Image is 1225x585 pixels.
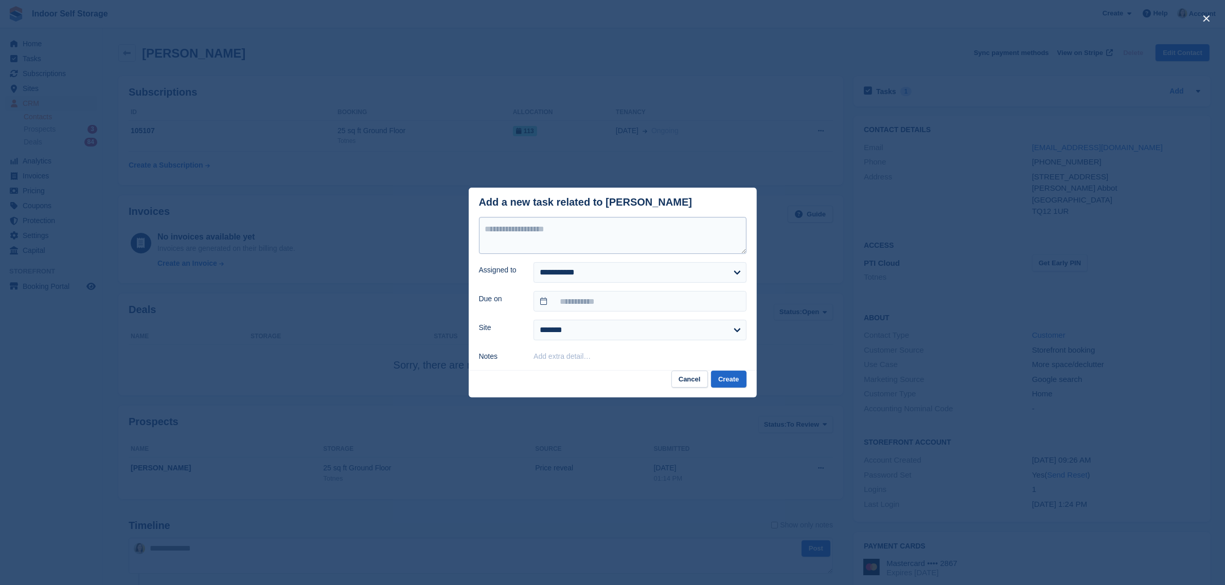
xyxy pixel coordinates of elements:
[671,371,708,388] button: Cancel
[711,371,746,388] button: Create
[534,352,591,360] button: Add extra detail…
[479,294,522,304] label: Due on
[1198,10,1215,27] button: close
[479,322,522,333] label: Site
[479,196,693,208] div: Add a new task related to [PERSON_NAME]
[479,265,522,276] label: Assigned to
[479,351,522,362] label: Notes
